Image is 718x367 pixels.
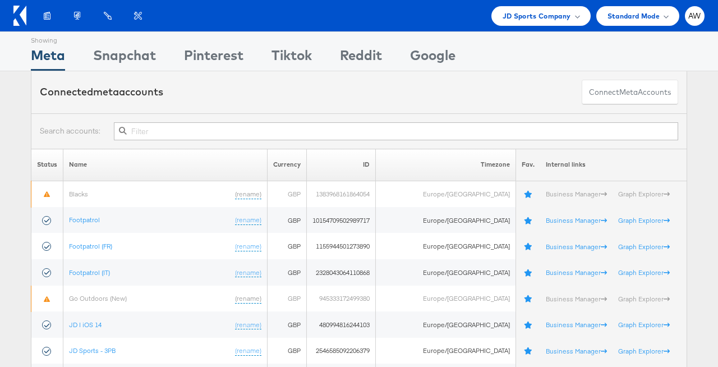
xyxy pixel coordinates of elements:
[63,149,268,181] th: Name
[376,259,516,286] td: Europe/[GEOGRAPHIC_DATA]
[503,10,571,22] span: JD Sports Company
[618,190,670,198] a: Graph Explorer
[546,215,607,224] a: Business Manager
[31,45,65,71] div: Meta
[307,259,376,286] td: 2328043064110868
[69,215,100,224] a: Footpatrol
[619,87,638,98] span: meta
[340,45,382,71] div: Reddit
[235,215,261,225] a: (rename)
[618,294,670,302] a: Graph Explorer
[688,12,701,20] span: AW
[31,149,63,181] th: Status
[268,259,307,286] td: GBP
[307,149,376,181] th: ID
[235,268,261,277] a: (rename)
[607,10,660,22] span: Standard Mode
[69,320,102,328] a: JD | iOS 14
[307,311,376,338] td: 480994816244103
[410,45,455,71] div: Google
[268,181,307,207] td: GBP
[307,286,376,312] td: 945333172499380
[546,190,607,198] a: Business Manager
[582,80,678,105] button: ConnectmetaAccounts
[268,286,307,312] td: GBP
[69,346,116,355] a: JD Sports - 3PB
[235,189,261,199] a: (rename)
[546,320,607,328] a: Business Manager
[268,311,307,338] td: GBP
[268,338,307,364] td: GBP
[235,293,261,303] a: (rename)
[618,215,670,224] a: Graph Explorer
[376,338,516,364] td: Europe/[GEOGRAPHIC_DATA]
[235,241,261,251] a: (rename)
[376,233,516,259] td: Europe/[GEOGRAPHIC_DATA]
[268,207,307,233] td: GBP
[376,286,516,312] td: Europe/[GEOGRAPHIC_DATA]
[268,233,307,259] td: GBP
[307,181,376,207] td: 1383968161864054
[69,268,110,276] a: Footpatrol (IT)
[618,242,670,250] a: Graph Explorer
[268,149,307,181] th: Currency
[235,346,261,356] a: (rename)
[235,320,261,329] a: (rename)
[69,293,127,302] a: Go Outdoors (New)
[69,241,112,250] a: Footpatrol (FR)
[93,45,156,71] div: Snapchat
[93,85,119,98] span: meta
[307,233,376,259] td: 1155944501273890
[69,189,88,198] a: Blacks
[618,346,670,355] a: Graph Explorer
[376,311,516,338] td: Europe/[GEOGRAPHIC_DATA]
[376,149,516,181] th: Timezone
[618,320,670,328] a: Graph Explorer
[618,268,670,276] a: Graph Explorer
[40,85,163,99] div: Connected accounts
[376,181,516,207] td: Europe/[GEOGRAPHIC_DATA]
[184,45,243,71] div: Pinterest
[546,268,607,276] a: Business Manager
[271,45,312,71] div: Tiktok
[114,122,678,140] input: Filter
[546,346,607,355] a: Business Manager
[546,294,607,302] a: Business Manager
[546,242,607,250] a: Business Manager
[31,32,65,45] div: Showing
[376,207,516,233] td: Europe/[GEOGRAPHIC_DATA]
[307,207,376,233] td: 10154709502989717
[307,338,376,364] td: 2546585092206379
